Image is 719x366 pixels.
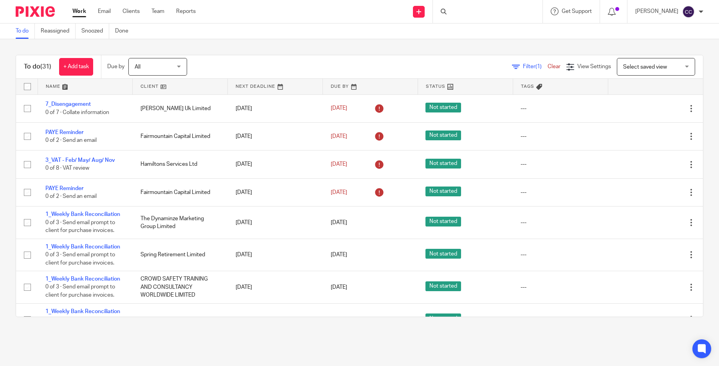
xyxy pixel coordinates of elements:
[548,64,560,69] a: Clear
[133,178,228,206] td: Fairmountain Capital Limited
[425,130,461,140] span: Not started
[45,252,115,266] span: 0 of 3 · Send email prompt to client for purchase invoices.
[521,283,600,291] div: ---
[176,7,196,15] a: Reports
[228,94,323,122] td: [DATE]
[521,84,534,89] span: Tags
[59,58,93,76] a: + Add task
[425,159,461,169] span: Not started
[45,166,89,171] span: 0 of 8 · VAT review
[521,251,600,259] div: ---
[521,219,600,226] div: ---
[425,187,461,196] span: Not started
[521,188,600,196] div: ---
[331,161,347,167] span: [DATE]
[331,134,347,139] span: [DATE]
[635,7,678,15] p: [PERSON_NAME]
[331,220,347,225] span: [DATE]
[331,106,347,111] span: [DATE]
[45,138,97,143] span: 0 of 2 · Send an email
[133,303,228,335] td: Xl Skills Training Ltd
[45,186,83,191] a: PAYE Reminder
[425,281,461,291] span: Not started
[81,24,109,39] a: Snoozed
[331,284,347,290] span: [DATE]
[521,160,600,168] div: ---
[16,6,55,17] img: Pixie
[72,7,86,15] a: Work
[45,309,120,314] a: 1_Weekly Bank Reconciliation
[228,150,323,178] td: [DATE]
[45,212,120,217] a: 1_Weekly Bank Reconciliation
[425,103,461,112] span: Not started
[40,63,51,70] span: (31)
[133,271,228,303] td: CROWD SAFETY TRAINING AND CONSULTANCY WORLDWIDE LIMITED
[45,101,91,107] a: 7_Disengagement
[24,63,51,71] h1: To do
[135,64,141,70] span: All
[562,9,592,14] span: Get Support
[115,24,134,39] a: Done
[331,190,347,195] span: [DATE]
[45,284,115,298] span: 0 of 3 · Send email prompt to client for purchase invoices.
[107,63,124,71] p: Due by
[623,64,667,70] span: Select saved view
[133,150,228,178] td: Hamiltons Services Ltd
[133,94,228,122] td: [PERSON_NAME] Uk Limited
[123,7,140,15] a: Clients
[535,64,542,69] span: (1)
[521,315,600,323] div: ---
[45,276,120,282] a: 1_Weekly Bank Reconciliation
[425,217,461,226] span: Not started
[16,24,35,39] a: To do
[228,303,323,335] td: [DATE]
[425,313,461,323] span: Not started
[45,158,115,163] a: 3_VAT - Feb/ May/ Aug/ Nov
[228,271,323,303] td: [DATE]
[133,122,228,150] td: Fairmountain Capital Limited
[228,122,323,150] td: [DATE]
[521,132,600,140] div: ---
[228,239,323,271] td: [DATE]
[133,207,228,239] td: The Dynaminze Marketing Group Limited
[228,207,323,239] td: [DATE]
[45,244,120,250] a: 1_Weekly Bank Reconciliation
[45,130,83,135] a: PAYE Reminder
[151,7,164,15] a: Team
[577,64,611,69] span: View Settings
[41,24,76,39] a: Reassigned
[133,239,228,271] td: Spring Retirement Limited
[521,105,600,112] div: ---
[98,7,111,15] a: Email
[331,252,347,257] span: [DATE]
[228,178,323,206] td: [DATE]
[523,64,548,69] span: Filter
[45,194,97,199] span: 0 of 2 · Send an email
[45,110,109,115] span: 0 of 7 · Collate information
[45,220,115,234] span: 0 of 3 · Send email prompt to client for purchase invoices.
[682,5,695,18] img: svg%3E
[425,249,461,259] span: Not started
